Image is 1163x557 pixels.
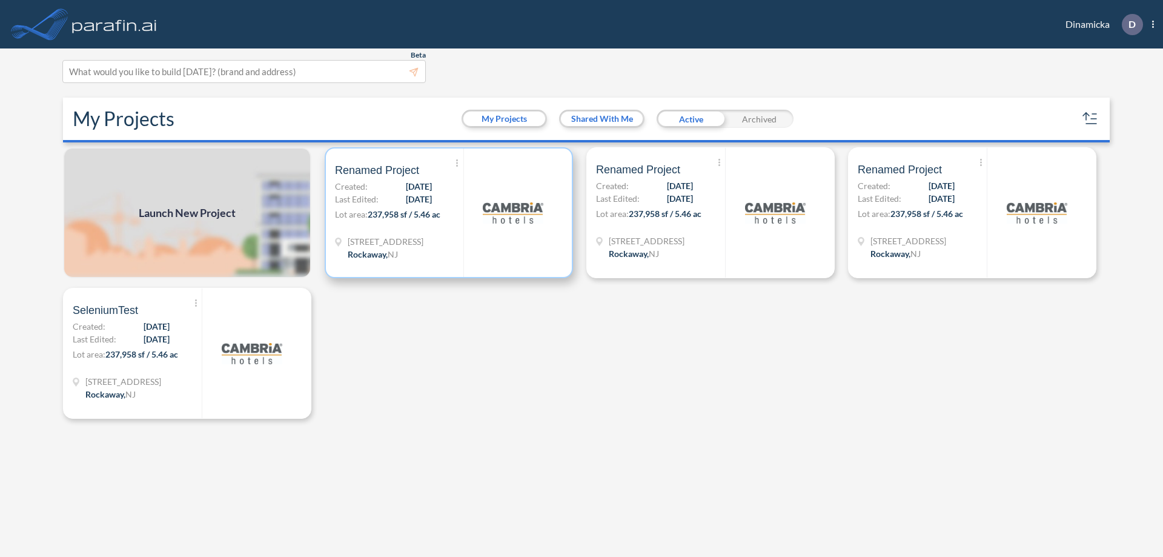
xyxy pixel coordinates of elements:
[890,208,963,219] span: 237,958 sf / 5.46 ac
[63,147,311,278] a: Launch New Project
[725,110,794,128] div: Archived
[348,235,423,248] span: 321 Mt Hope Ave
[144,320,170,333] span: [DATE]
[667,179,693,192] span: [DATE]
[139,205,236,221] span: Launch New Project
[63,147,311,278] img: add
[73,303,138,318] span: SeleniumTest
[1007,182,1067,243] img: logo
[609,247,659,260] div: Rockaway, NJ
[596,179,629,192] span: Created:
[629,208,701,219] span: 237,958 sf / 5.46 ac
[85,388,136,401] div: Rockaway, NJ
[870,248,910,259] span: Rockaway ,
[483,182,543,243] img: logo
[406,180,432,193] span: [DATE]
[858,208,890,219] span: Lot area:
[929,179,955,192] span: [DATE]
[144,333,170,345] span: [DATE]
[1081,109,1100,128] button: sort
[73,349,105,359] span: Lot area:
[1128,19,1136,30] p: D
[85,375,161,388] span: 321 Mt Hope Ave
[596,208,629,219] span: Lot area:
[609,235,684,247] span: 321 Mt Hope Ave
[125,389,136,399] span: NJ
[70,12,159,36] img: logo
[406,193,432,205] span: [DATE]
[858,179,890,192] span: Created:
[105,349,178,359] span: 237,958 sf / 5.46 ac
[348,249,388,259] span: Rockaway ,
[596,192,640,205] span: Last Edited:
[929,192,955,205] span: [DATE]
[368,209,440,219] span: 237,958 sf / 5.46 ac
[411,50,426,60] span: Beta
[222,323,282,384] img: logo
[649,248,659,259] span: NJ
[667,192,693,205] span: [DATE]
[745,182,806,243] img: logo
[73,107,174,130] h2: My Projects
[870,247,921,260] div: Rockaway, NJ
[335,180,368,193] span: Created:
[910,248,921,259] span: NJ
[1047,14,1154,35] div: Dinamicka
[85,389,125,399] span: Rockaway ,
[335,163,419,178] span: Renamed Project
[858,162,942,177] span: Renamed Project
[596,162,680,177] span: Renamed Project
[388,249,398,259] span: NJ
[463,112,545,126] button: My Projects
[73,320,105,333] span: Created:
[561,112,643,126] button: Shared With Me
[348,248,398,261] div: Rockaway, NJ
[657,110,725,128] div: Active
[335,193,379,205] span: Last Edited:
[609,248,649,259] span: Rockaway ,
[858,192,901,205] span: Last Edited:
[335,209,368,219] span: Lot area:
[870,235,946,247] span: 321 Mt Hope Ave
[73,333,116,345] span: Last Edited:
